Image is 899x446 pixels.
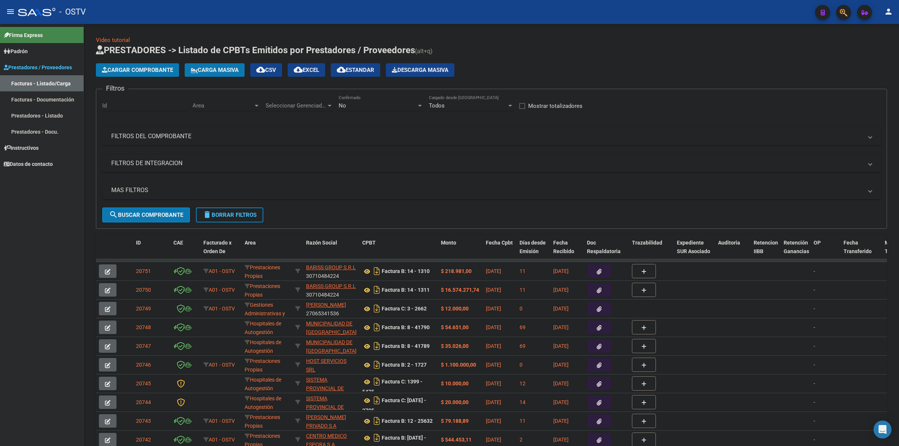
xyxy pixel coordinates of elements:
span: EXCEL [294,67,319,73]
strong: Factura B: 8 - 41790 [382,325,430,331]
strong: $ 544.453,11 [441,437,472,443]
span: CPBT [362,240,376,246]
span: A01 - OSTV [209,268,235,274]
mat-expansion-panel-header: FILTROS DE INTEGRACION [102,154,881,172]
a: Video tutorial [96,37,130,43]
span: Días desde Emisión [520,240,546,254]
span: Fecha Cpbt [486,240,513,246]
h3: Filtros [102,83,128,94]
span: 20743 [136,418,151,424]
mat-panel-title: FILTROS DEL COMPROBANTE [111,132,863,140]
span: OP [814,240,821,246]
span: 0 [520,306,523,312]
span: [DATE] [486,418,501,424]
datatable-header-cell: Días desde Emisión [517,235,550,268]
strong: $ 16.574.271,74 [441,287,479,293]
strong: Factura B: 8 - 41789 [382,343,430,349]
strong: Factura C: 3 - 2662 [382,306,427,312]
span: Hospitales de Autogestión [245,339,281,354]
span: Razón Social [306,240,337,246]
app-download-masive: Descarga masiva de comprobantes (adjuntos) [386,63,454,77]
div: 30710484224 [306,263,356,279]
span: 20749 [136,306,151,312]
span: 20748 [136,324,151,330]
span: ID [136,240,141,246]
i: Descargar documento [372,284,382,296]
button: CSV [250,63,282,77]
span: - [814,399,815,405]
i: Descargar documento [372,359,382,371]
span: 0 [520,362,523,368]
span: - [814,343,815,349]
datatable-header-cell: OP [811,235,841,268]
span: 11 [520,268,526,274]
span: A01 - OSTV [209,362,235,368]
mat-icon: menu [6,7,15,16]
span: CAE [173,240,183,246]
span: Prestaciones Propias [245,264,280,279]
div: 30612213417 [306,413,356,429]
span: Hospitales de Autogestión [245,377,281,391]
span: [DATE] [553,268,569,274]
span: [DATE] [553,324,569,330]
strong: Factura C: [DATE] - 2705 [362,398,426,414]
div: 27065341536 [306,301,356,316]
span: 11 [520,287,526,293]
strong: $ 20.000,00 [441,399,469,405]
span: CSV [256,67,276,73]
span: Todos [429,102,445,109]
span: Prestaciones Propias [245,283,280,298]
i: Descargar documento [372,376,382,388]
span: [DATE] [486,399,501,405]
span: Buscar Comprobante [109,212,183,218]
button: Carga Masiva [185,63,245,77]
span: Datos de contacto [4,160,53,168]
strong: $ 79.188,89 [441,418,469,424]
span: 20746 [136,362,151,368]
datatable-header-cell: Doc Respaldatoria [584,235,629,268]
datatable-header-cell: Razón Social [303,235,359,268]
datatable-header-cell: CAE [170,235,200,268]
datatable-header-cell: Retencion IIBB [751,235,781,268]
span: No [339,102,346,109]
span: [DATE] [486,362,501,368]
span: Carga Masiva [191,67,239,73]
span: MUNICIPALIDAD DE [GEOGRAPHIC_DATA][PERSON_NAME] [306,321,357,344]
datatable-header-cell: ID [133,235,170,268]
span: - [814,324,815,330]
span: [DATE] [553,306,569,312]
span: (alt+q) [415,48,433,55]
span: 69 [520,324,526,330]
i: Descargar documento [372,394,382,406]
div: 30710484224 [306,282,356,298]
span: - [814,418,815,424]
mat-expansion-panel-header: FILTROS DEL COMPROBANTE [102,127,881,145]
datatable-header-cell: Fecha Recibido [550,235,584,268]
span: Prestaciones Propias [245,414,280,429]
span: [DATE] [553,399,569,405]
span: Fecha Transferido [844,240,872,254]
mat-icon: search [109,210,118,219]
button: EXCEL [288,63,325,77]
mat-panel-title: MAS FILTROS [111,186,863,194]
span: Trazabilidad [632,240,662,246]
span: [DATE] [553,362,569,368]
span: Prestaciones Propias [245,358,280,373]
span: 20747 [136,343,151,349]
span: Padrón [4,47,28,55]
span: - [814,268,815,274]
datatable-header-cell: Expediente SUR Asociado [674,235,715,268]
span: Seleccionar Gerenciador [266,102,326,109]
div: 30545681508 [306,338,356,354]
span: 20744 [136,399,151,405]
span: [DATE] [486,380,501,386]
div: 30545681508 [306,319,356,335]
button: Buscar Comprobante [102,207,190,222]
span: A01 - OSTV [209,287,235,293]
span: [DATE] [486,287,501,293]
span: [DATE] [553,437,569,443]
span: 69 [520,343,526,349]
datatable-header-cell: Fecha Cpbt [483,235,517,268]
strong: $ 218.981,00 [441,268,472,274]
datatable-header-cell: Trazabilidad [629,235,674,268]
